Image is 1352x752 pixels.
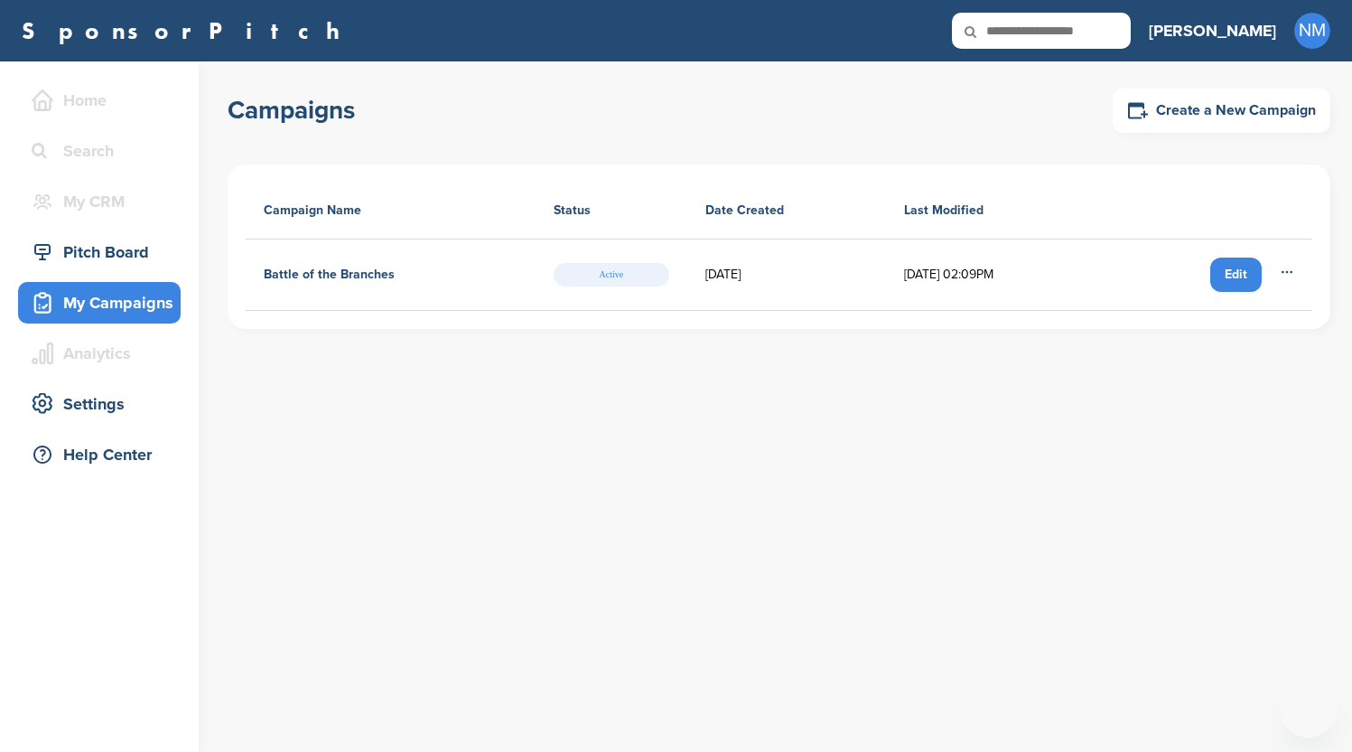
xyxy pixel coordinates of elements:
a: Help Center [18,434,181,475]
th: Date Created [687,183,886,240]
a: [PERSON_NAME] [1149,11,1276,51]
th: Status [536,183,687,240]
div: Pitch Board [27,236,181,268]
div: Help Center [27,438,181,471]
div: Home [27,84,181,117]
a: Search [18,130,181,172]
a: Create a New Campaign [1113,89,1330,133]
td: [DATE] 02:09PM [886,240,1104,311]
a: My Campaigns [18,282,181,324]
h1: Campaigns [228,94,355,127]
a: Edit [1210,258,1262,292]
a: Analytics [18,333,181,374]
h4: Battle of the Branches [264,265,395,285]
div: My Campaigns [27,287,181,319]
a: Settings [18,383,181,425]
td: [DATE] [687,240,886,311]
th: Last Modified [886,183,1104,240]
span: Active [554,263,669,287]
a: Pitch Board [18,231,181,273]
div: Analytics [27,337,181,370]
a: Home [18,80,181,121]
h3: [PERSON_NAME] [1149,18,1276,43]
a: My CRM [18,181,181,222]
div: My CRM [27,185,181,218]
iframe: Button to launch messaging window [1280,680,1338,738]
div: Settings [27,388,181,420]
a: SponsorPitch [22,19,351,42]
span: NM [1294,13,1330,49]
th: Campaign Name [246,183,536,240]
div: Search [27,135,181,167]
